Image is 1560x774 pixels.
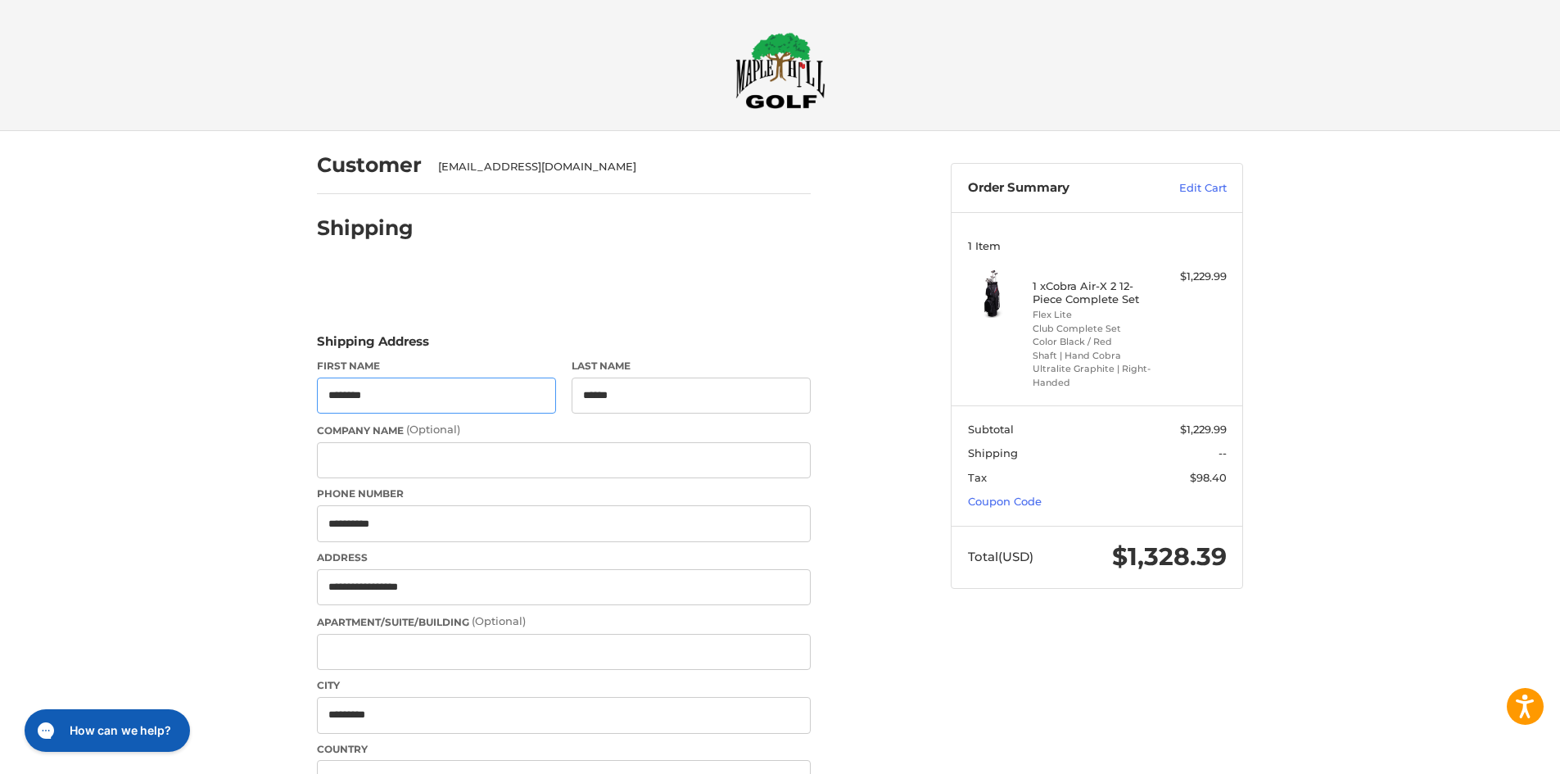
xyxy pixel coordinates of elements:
[968,239,1227,252] h3: 1 Item
[16,704,195,758] iframe: Gorgias live chat messenger
[438,159,795,175] div: [EMAIL_ADDRESS][DOMAIN_NAME]
[735,32,825,109] img: Maple Hill Golf
[317,215,414,241] h2: Shipping
[968,549,1033,564] span: Total (USD)
[968,423,1014,436] span: Subtotal
[317,550,811,565] label: Address
[317,152,422,178] h2: Customer
[317,422,811,438] label: Company Name
[1144,180,1227,197] a: Edit Cart
[317,742,811,757] label: Country
[1162,269,1227,285] div: $1,229.99
[472,614,526,627] small: (Optional)
[1190,471,1227,484] span: $98.40
[968,495,1042,508] a: Coupon Code
[968,471,987,484] span: Tax
[317,613,811,630] label: Apartment/Suite/Building
[968,446,1018,459] span: Shipping
[968,180,1144,197] h3: Order Summary
[1033,308,1158,322] li: Flex Lite
[572,359,811,373] label: Last Name
[317,333,429,359] legend: Shipping Address
[317,487,811,501] label: Phone Number
[1112,541,1227,572] span: $1,328.39
[1180,423,1227,436] span: $1,229.99
[317,359,556,373] label: First Name
[1033,322,1158,336] li: Club Complete Set
[1033,279,1158,306] h4: 1 x Cobra Air-X 2 12-Piece Complete Set
[1033,349,1158,390] li: Shaft | Hand Cobra Ultralite Graphite | Right-Handed
[1219,446,1227,459] span: --
[1033,335,1158,349] li: Color Black / Red
[406,423,460,436] small: (Optional)
[317,678,811,693] label: City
